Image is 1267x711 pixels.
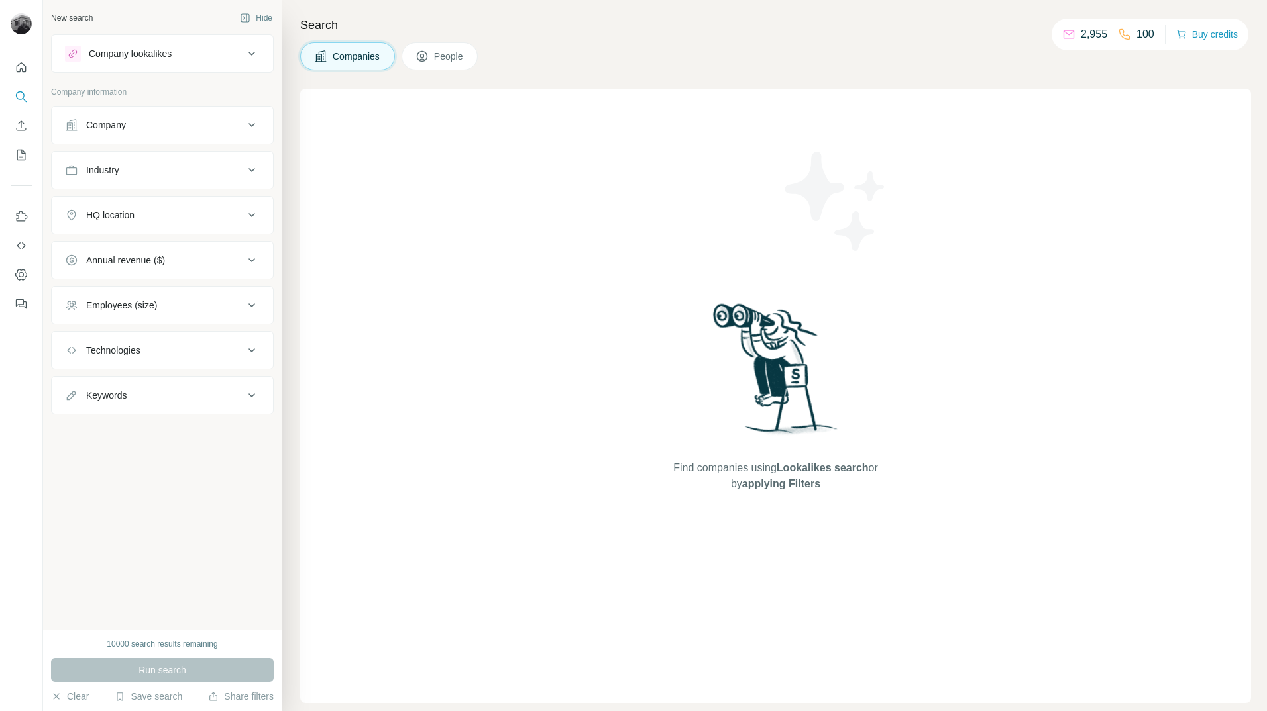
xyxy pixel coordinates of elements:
button: Industry [52,154,273,186]
span: People [434,50,465,63]
div: Company [86,118,126,132]
button: Enrich CSV [11,114,32,138]
button: Use Surfe on LinkedIn [11,205,32,228]
p: Company information [51,86,274,98]
button: Search [11,85,32,109]
p: 100 [1136,26,1154,42]
span: Find companies using or by [669,460,881,492]
button: Annual revenue ($) [52,244,273,276]
button: Employees (size) [52,289,273,321]
button: My lists [11,143,32,167]
button: Dashboard [11,263,32,287]
button: Use Surfe API [11,234,32,258]
div: Company lookalikes [89,47,172,60]
p: 2,955 [1081,26,1107,42]
button: Quick start [11,56,32,79]
span: Companies [333,50,381,63]
div: 10000 search results remaining [107,638,217,650]
button: Keywords [52,379,273,411]
button: Company lookalikes [52,38,273,70]
div: Annual revenue ($) [86,254,165,267]
div: Keywords [86,389,127,402]
div: Industry [86,164,119,177]
img: Avatar [11,13,32,34]
button: Feedback [11,292,32,316]
button: Clear [51,690,89,703]
h4: Search [300,16,1251,34]
div: HQ location [86,209,135,222]
button: HQ location [52,199,273,231]
img: Surfe Illustration - Stars [776,142,895,261]
button: Hide [231,8,282,28]
img: Surfe Illustration - Woman searching with binoculars [707,300,845,448]
button: Save search [115,690,182,703]
span: Lookalikes search [777,462,869,473]
button: Technologies [52,334,273,366]
button: Share filters [208,690,274,703]
div: Technologies [86,344,140,357]
button: Company [52,109,273,141]
span: applying Filters [742,478,820,489]
div: New search [51,12,93,24]
button: Buy credits [1176,25,1238,44]
div: Employees (size) [86,299,157,312]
